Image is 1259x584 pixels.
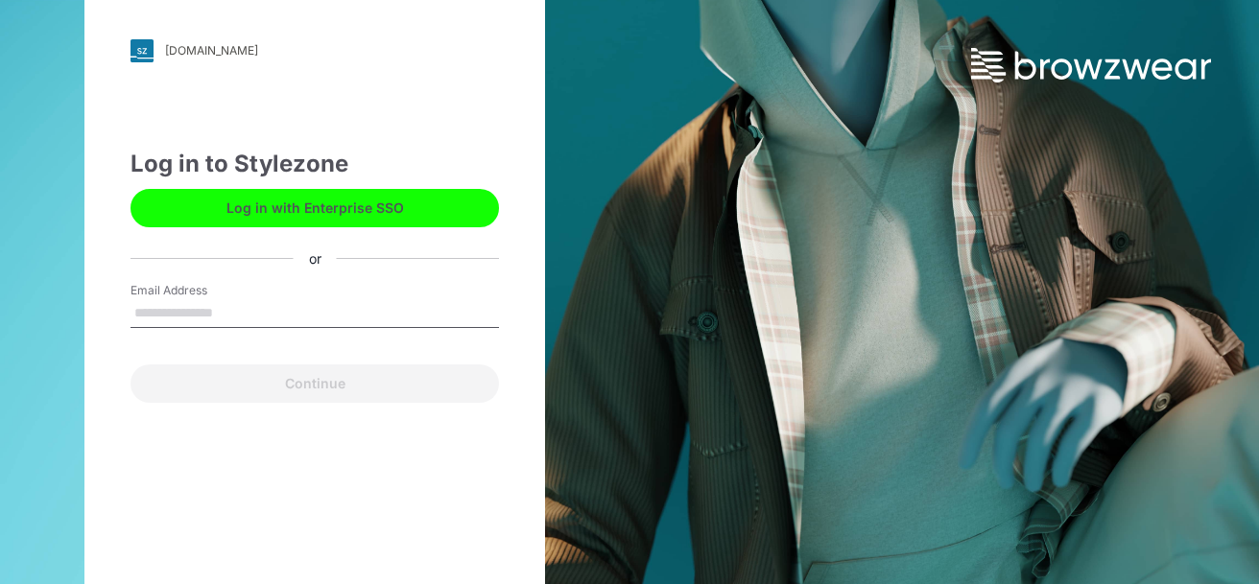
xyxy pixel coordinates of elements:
[131,147,499,181] div: Log in to Stylezone
[131,39,154,62] img: svg+xml;base64,PHN2ZyB3aWR0aD0iMjgiIGhlaWdodD0iMjgiIHZpZXdCb3g9IjAgMCAyOCAyOCIgZmlsbD0ibm9uZSIgeG...
[131,189,499,227] button: Log in with Enterprise SSO
[165,43,258,58] div: [DOMAIN_NAME]
[294,248,337,269] div: or
[131,39,499,62] a: [DOMAIN_NAME]
[971,48,1211,82] img: browzwear-logo.73288ffb.svg
[131,282,265,299] label: Email Address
